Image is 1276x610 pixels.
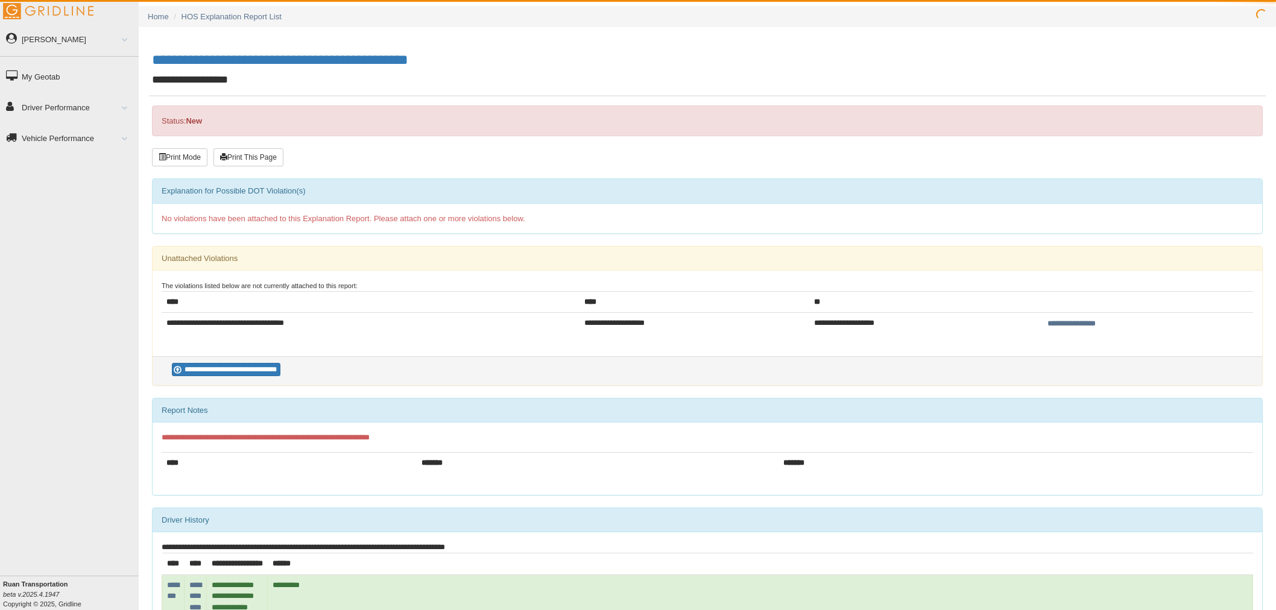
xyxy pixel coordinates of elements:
div: Copyright © 2025, Gridline [3,579,139,609]
button: Print This Page [213,148,283,166]
strong: New [186,116,202,125]
div: Status: [152,105,1263,136]
div: Unattached Violations [153,247,1262,271]
a: Home [148,12,169,21]
a: HOS Explanation Report List [182,12,282,21]
small: The violations listed below are not currently attached to this report: [162,282,358,289]
b: Ruan Transportation [3,580,68,588]
span: No violations have been attached to this Explanation Report. Please attach one or more violations... [162,214,525,223]
img: Gridline [3,3,93,19]
button: Print Mode [152,148,207,166]
div: Driver History [153,508,1262,532]
div: Explanation for Possible DOT Violation(s) [153,179,1262,203]
i: beta v.2025.4.1947 [3,591,59,598]
div: Report Notes [153,398,1262,423]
